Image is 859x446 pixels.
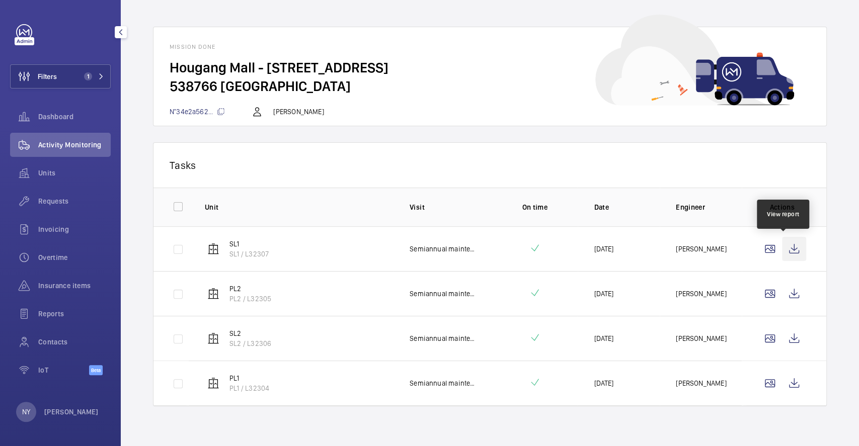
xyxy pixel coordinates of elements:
p: Semiannual maintenance [410,289,476,299]
img: elevator.svg [207,288,219,300]
p: PL2 / L32305 [229,294,271,304]
span: Invoicing [38,224,111,234]
p: Visit [410,202,476,212]
span: Units [38,168,111,178]
p: [PERSON_NAME] [676,378,726,388]
span: Dashboard [38,112,111,122]
span: Filters [38,71,57,81]
p: Semiannual maintenance [410,244,476,254]
img: elevator.svg [207,332,219,344]
p: [PERSON_NAME] [676,244,726,254]
img: car delivery [595,15,794,106]
p: SL2 [229,328,271,338]
span: Beta [89,365,103,375]
p: NY [22,407,30,417]
p: Semiannual maintenance [410,333,476,343]
h1: Mission done [170,43,810,50]
h2: Hougang Mall - [STREET_ADDRESS] [170,58,810,77]
p: [PERSON_NAME] [44,407,99,417]
span: Activity Monitoring [38,140,111,150]
p: SL1 [229,239,269,249]
button: Filters1 [10,64,111,88]
h2: 538766 [GEOGRAPHIC_DATA] [170,77,810,96]
p: PL1 [229,373,269,383]
span: Contacts [38,337,111,347]
p: [DATE] [594,333,613,343]
span: IoT [38,365,89,375]
p: Date [594,202,660,212]
p: Semiannual maintenance [410,378,476,388]
p: [DATE] [594,244,613,254]
span: Insurance items [38,281,111,291]
p: [DATE] [594,378,613,388]
p: [PERSON_NAME] [273,107,324,117]
img: elevator.svg [207,243,219,255]
p: SL1 / L32307 [229,249,269,259]
p: Engineer [676,202,742,212]
span: Requests [38,196,111,206]
p: PL1 / L32304 [229,383,269,393]
span: Reports [38,309,111,319]
p: PL2 [229,284,271,294]
p: On time [492,202,578,212]
p: Unit [205,202,394,212]
span: 1 [84,72,92,80]
img: elevator.svg [207,377,219,389]
p: SL2 / L32306 [229,338,271,348]
p: [DATE] [594,289,613,299]
div: View report [767,210,800,219]
span: N°34e2a562... [170,108,225,116]
span: Overtime [38,252,111,262]
p: [PERSON_NAME] [676,333,726,343]
p: Tasks [170,159,810,171]
p: [PERSON_NAME] [676,289,726,299]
